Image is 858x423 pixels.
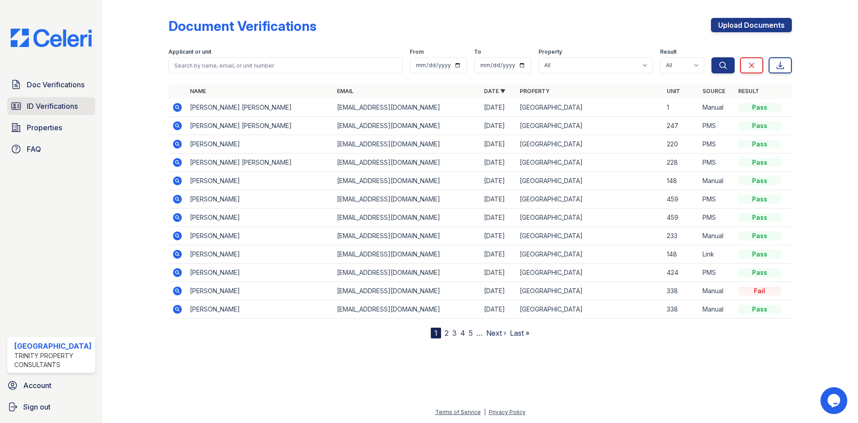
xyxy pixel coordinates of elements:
[27,101,78,111] span: ID Verifications
[663,172,699,190] td: 148
[738,88,759,94] a: Result
[480,172,516,190] td: [DATE]
[186,98,333,117] td: [PERSON_NAME] [PERSON_NAME]
[484,88,505,94] a: Date ▼
[7,76,95,94] a: Doc Verifications
[663,264,699,282] td: 424
[333,154,480,172] td: [EMAIL_ADDRESS][DOMAIN_NAME]
[738,121,781,130] div: Pass
[516,154,663,172] td: [GEOGRAPHIC_DATA]
[452,329,457,338] a: 3
[738,268,781,277] div: Pass
[168,18,316,34] div: Document Verifications
[333,264,480,282] td: [EMAIL_ADDRESS][DOMAIN_NAME]
[738,140,781,149] div: Pass
[699,227,735,245] td: Manual
[699,135,735,154] td: PMS
[520,88,550,94] a: Property
[699,245,735,264] td: Link
[431,328,441,338] div: 1
[4,29,99,47] img: CE_Logo_Blue-a8612792a0a2168367f1c8372b55b34899dd931a85d93a1a3d3e32e68fde9ad4.png
[663,227,699,245] td: 233
[410,48,424,56] label: From
[699,209,735,227] td: PMS
[480,98,516,117] td: [DATE]
[663,282,699,300] td: 338
[667,88,680,94] a: Unit
[186,209,333,227] td: [PERSON_NAME]
[186,135,333,154] td: [PERSON_NAME]
[474,48,481,56] label: To
[445,329,449,338] a: 2
[168,57,403,73] input: Search by name, email, or unit number
[738,286,781,295] div: Fail
[333,227,480,245] td: [EMAIL_ADDRESS][DOMAIN_NAME]
[435,409,481,415] a: Terms of Service
[480,154,516,172] td: [DATE]
[333,245,480,264] td: [EMAIL_ADDRESS][DOMAIN_NAME]
[699,172,735,190] td: Manual
[516,245,663,264] td: [GEOGRAPHIC_DATA]
[333,172,480,190] td: [EMAIL_ADDRESS][DOMAIN_NAME]
[486,329,506,338] a: Next ›
[489,409,526,415] a: Privacy Policy
[663,190,699,209] td: 459
[663,135,699,154] td: 220
[186,190,333,209] td: [PERSON_NAME]
[516,282,663,300] td: [GEOGRAPHIC_DATA]
[186,300,333,319] td: [PERSON_NAME]
[702,88,725,94] a: Source
[738,213,781,222] div: Pass
[663,300,699,319] td: 338
[699,98,735,117] td: Manual
[699,300,735,319] td: Manual
[333,135,480,154] td: [EMAIL_ADDRESS][DOMAIN_NAME]
[538,48,562,56] label: Property
[480,190,516,209] td: [DATE]
[738,176,781,185] div: Pass
[516,135,663,154] td: [GEOGRAPHIC_DATA]
[469,329,473,338] a: 5
[23,380,51,391] span: Account
[738,231,781,240] div: Pass
[516,300,663,319] td: [GEOGRAPHIC_DATA]
[516,209,663,227] td: [GEOGRAPHIC_DATA]
[480,264,516,282] td: [DATE]
[738,250,781,259] div: Pass
[186,117,333,135] td: [PERSON_NAME] [PERSON_NAME]
[516,264,663,282] td: [GEOGRAPHIC_DATA]
[186,172,333,190] td: [PERSON_NAME]
[476,328,483,338] span: …
[186,264,333,282] td: [PERSON_NAME]
[333,300,480,319] td: [EMAIL_ADDRESS][DOMAIN_NAME]
[699,264,735,282] td: PMS
[663,245,699,264] td: 148
[168,48,211,56] label: Applicant or unit
[663,209,699,227] td: 459
[337,88,353,94] a: Email
[663,154,699,172] td: 228
[480,227,516,245] td: [DATE]
[14,341,92,351] div: [GEOGRAPHIC_DATA]
[333,209,480,227] td: [EMAIL_ADDRESS][DOMAIN_NAME]
[4,376,99,394] a: Account
[516,227,663,245] td: [GEOGRAPHIC_DATA]
[27,79,84,90] span: Doc Verifications
[699,117,735,135] td: PMS
[516,190,663,209] td: [GEOGRAPHIC_DATA]
[699,282,735,300] td: Manual
[516,98,663,117] td: [GEOGRAPHIC_DATA]
[190,88,206,94] a: Name
[480,282,516,300] td: [DATE]
[27,122,62,133] span: Properties
[14,351,92,369] div: Trinity Property Consultants
[820,387,849,414] iframe: chat widget
[4,398,99,416] a: Sign out
[738,158,781,167] div: Pass
[333,117,480,135] td: [EMAIL_ADDRESS][DOMAIN_NAME]
[510,329,530,338] a: Last »
[7,97,95,115] a: ID Verifications
[333,98,480,117] td: [EMAIL_ADDRESS][DOMAIN_NAME]
[516,172,663,190] td: [GEOGRAPHIC_DATA]
[480,135,516,154] td: [DATE]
